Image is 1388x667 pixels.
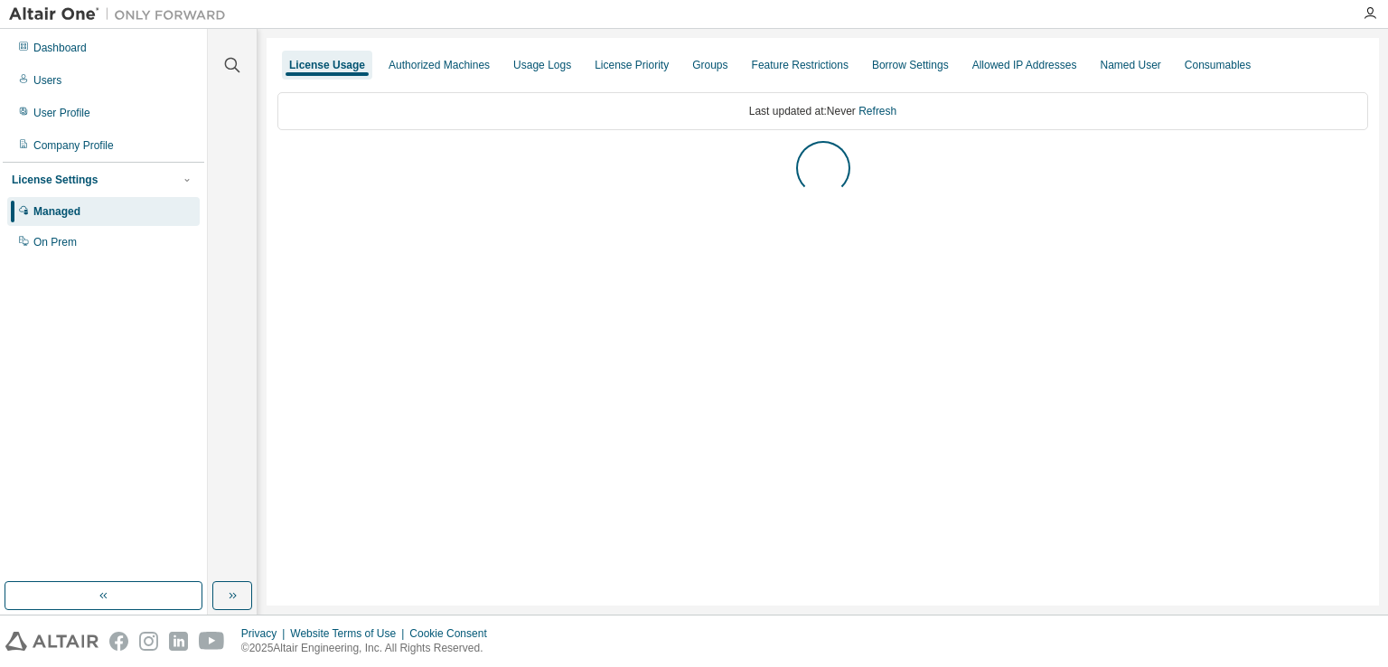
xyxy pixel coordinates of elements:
[33,204,80,219] div: Managed
[33,106,90,120] div: User Profile
[33,73,61,88] div: Users
[595,58,669,72] div: License Priority
[277,92,1368,130] div: Last updated at: Never
[409,626,497,641] div: Cookie Consent
[33,41,87,55] div: Dashboard
[241,626,290,641] div: Privacy
[513,58,571,72] div: Usage Logs
[169,632,188,651] img: linkedin.svg
[289,58,365,72] div: License Usage
[12,173,98,187] div: License Settings
[290,626,409,641] div: Website Terms of Use
[1100,58,1160,72] div: Named User
[1185,58,1251,72] div: Consumables
[692,58,727,72] div: Groups
[33,138,114,153] div: Company Profile
[872,58,949,72] div: Borrow Settings
[752,58,849,72] div: Feature Restrictions
[858,105,896,117] a: Refresh
[33,235,77,249] div: On Prem
[199,632,225,651] img: youtube.svg
[139,632,158,651] img: instagram.svg
[241,641,498,656] p: © 2025 Altair Engineering, Inc. All Rights Reserved.
[9,5,235,23] img: Altair One
[109,632,128,651] img: facebook.svg
[5,632,98,651] img: altair_logo.svg
[389,58,490,72] div: Authorized Machines
[972,58,1077,72] div: Allowed IP Addresses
